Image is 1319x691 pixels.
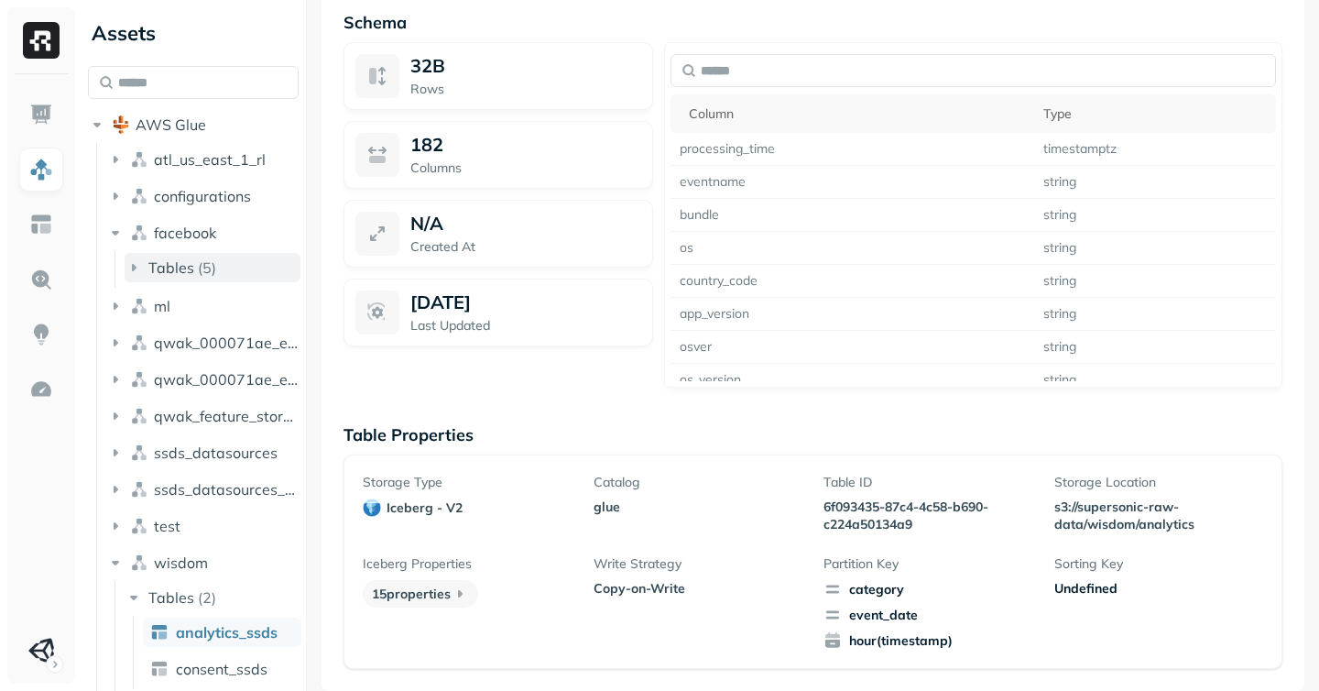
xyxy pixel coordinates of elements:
p: Write Strategy [594,555,802,573]
td: processing_time [670,133,1035,166]
button: ssds_datasources_dev [106,475,300,504]
td: osver [670,331,1035,364]
span: consent_ssds [176,660,267,678]
img: namespace [130,224,148,242]
p: N/A [410,212,443,235]
td: string [1034,166,1276,199]
img: Assets [29,158,53,181]
td: string [1034,298,1276,331]
span: category [823,580,1032,598]
img: namespace [130,480,148,499]
img: namespace [130,187,148,205]
span: analytics_ssds [176,623,278,642]
p: Table ID [823,474,1032,491]
span: ml [154,297,170,315]
td: timestamptz [1034,133,1276,166]
button: atl_us_east_1_rl [106,145,300,174]
button: ml [106,291,300,321]
td: bundle [670,199,1035,232]
button: Tables(5) [125,253,300,282]
span: event_date [823,606,1032,624]
span: Tables [148,588,194,607]
button: ssds_datasources [106,438,300,467]
img: namespace [130,554,148,572]
td: eventname [670,166,1035,199]
img: namespace [130,407,148,425]
td: country_code [670,265,1035,298]
p: Catalog [594,474,802,491]
img: iceberg - v2 [363,499,381,517]
td: string [1034,331,1276,364]
img: Unity [28,638,54,664]
button: wisdom [106,548,300,577]
div: Type [1043,105,1267,123]
img: Dashboard [29,103,53,126]
button: qwak_feature_store_000071ae_e5f6_4c5f_97ab_2b533d00d294 [106,401,300,431]
img: table [150,623,169,642]
p: glue [594,499,802,516]
div: Undefined [1054,580,1263,598]
td: string [1034,232,1276,265]
a: analytics_ssds [143,618,301,647]
span: wisdom [154,554,208,572]
button: facebook [106,218,300,247]
p: Sorting Key [1054,555,1263,573]
p: iceberg - v2 [387,499,463,517]
img: namespace [130,444,148,462]
p: s3://supersonic-raw-data/wisdom/analytics [1054,499,1263,533]
p: Last Updated [410,317,641,335]
p: ( 2 ) [198,588,216,607]
img: Ryft [23,22,60,59]
p: Iceberg Properties [363,555,572,573]
p: Columns [410,159,641,177]
span: qwak_000071ae_e5f6_4c5f_97ab_2b533d00d294_analytics_data_view [154,370,300,389]
p: [DATE] [410,291,471,313]
button: qwak_000071ae_e5f6_4c5f_97ab_2b533d00d294_analytics_data [106,328,300,357]
td: string [1034,265,1276,298]
span: qwak_000071ae_e5f6_4c5f_97ab_2b533d00d294_analytics_data [154,334,300,352]
td: os_version [670,364,1035,397]
span: hour(timestamp) [823,631,1032,650]
span: AWS Glue [136,115,206,134]
span: facebook [154,224,216,242]
img: Insights [29,323,53,346]
button: configurations [106,181,300,211]
td: os [670,232,1035,265]
p: Storage Location [1054,474,1263,491]
p: Partition Key [823,555,1032,573]
button: AWS Glue [88,110,299,139]
p: Rows [410,81,641,98]
span: ssds_datasources [154,444,278,462]
a: consent_ssds [143,654,301,684]
p: 182 [410,133,443,156]
img: Query Explorer [29,268,53,291]
p: Storage Type [363,474,572,491]
span: Tables [148,258,194,277]
span: ssds_datasources_dev [154,480,300,499]
img: namespace [130,370,148,389]
img: table [150,660,169,678]
p: 6f093435-87c4-4c58-b690-c224a50134a9 [823,499,1032,533]
span: test [154,517,180,535]
img: namespace [130,150,148,169]
p: 15 properties [363,580,478,608]
td: string [1034,199,1276,232]
img: root [112,115,130,134]
div: Column [689,105,1026,123]
button: Tables(2) [125,583,300,612]
p: Schema [343,12,1282,33]
img: Optimization [29,378,53,401]
img: namespace [130,297,148,315]
td: app_version [670,298,1035,331]
div: Assets [88,18,299,48]
img: namespace [130,517,148,535]
img: namespace [130,334,148,352]
span: configurations [154,187,251,205]
button: test [106,511,300,541]
img: Asset Explorer [29,213,53,236]
button: qwak_000071ae_e5f6_4c5f_97ab_2b533d00d294_analytics_data_view [106,365,300,394]
p: Table Properties [343,424,1282,445]
td: string [1034,364,1276,397]
span: atl_us_east_1_rl [154,150,266,169]
p: Created At [410,238,641,256]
